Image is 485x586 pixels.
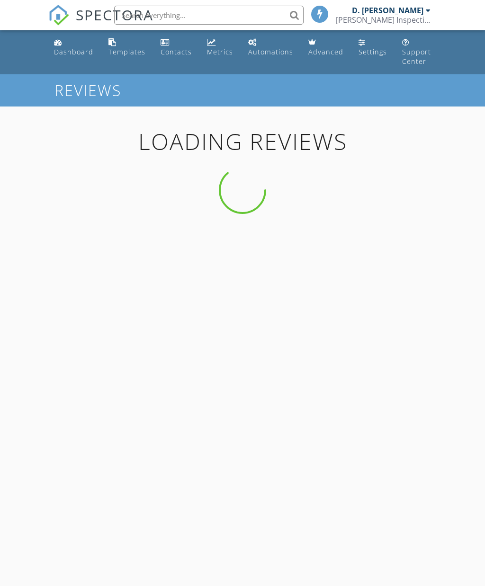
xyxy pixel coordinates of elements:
[359,47,387,56] div: Settings
[336,15,431,25] div: Calhoun Inspection services, LLC.
[50,34,97,61] a: Dashboard
[48,13,153,33] a: SPECTORA
[48,5,69,26] img: The Best Home Inspection Software - Spectora
[207,47,233,56] div: Metrics
[248,47,293,56] div: Automations
[398,34,435,71] a: Support Center
[305,34,347,61] a: Advanced
[203,34,237,61] a: Metrics
[76,5,153,25] span: SPECTORA
[244,34,297,61] a: Automations (Basic)
[157,34,196,61] a: Contacts
[355,34,391,61] a: Settings
[402,47,431,66] div: Support Center
[54,82,431,98] h1: Reviews
[114,6,304,25] input: Search everything...
[161,47,192,56] div: Contacts
[54,47,93,56] div: Dashboard
[352,6,423,15] div: D. [PERSON_NAME]
[105,34,149,61] a: Templates
[108,47,145,56] div: Templates
[48,129,436,154] h1: Loading Reviews
[308,47,343,56] div: Advanced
